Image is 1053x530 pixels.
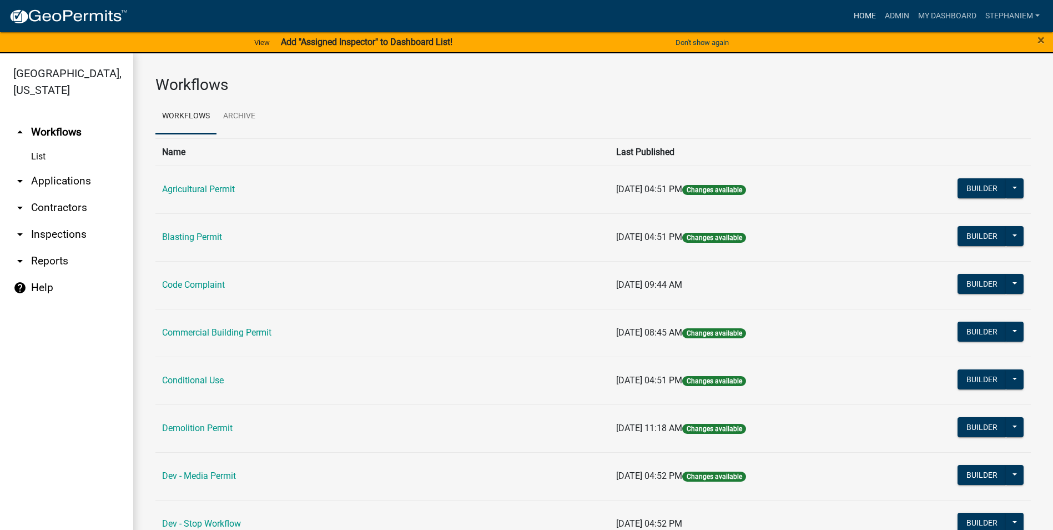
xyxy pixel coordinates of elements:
[162,327,271,338] a: Commercial Building Permit
[609,138,879,166] th: Last Published
[216,99,262,134] a: Archive
[162,184,235,194] a: Agricultural Permit
[958,417,1006,437] button: Builder
[958,465,1006,485] button: Builder
[162,375,224,386] a: Conditional Use
[958,274,1006,294] button: Builder
[671,33,733,52] button: Don't show again
[914,6,981,27] a: My Dashboard
[682,424,745,434] span: Changes available
[13,254,27,268] i: arrow_drop_down
[958,369,1006,389] button: Builder
[162,518,241,529] a: Dev - Stop Workflow
[616,232,682,242] span: [DATE] 04:51 PM
[155,138,609,166] th: Name
[616,518,682,529] span: [DATE] 04:52 PM
[1037,33,1045,47] button: Close
[250,33,274,52] a: View
[616,327,682,338] span: [DATE] 08:45 AM
[162,232,222,242] a: Blasting Permit
[13,126,27,139] i: arrow_drop_up
[1037,32,1045,48] span: ×
[682,472,745,482] span: Changes available
[616,375,682,386] span: [DATE] 04:51 PM
[13,228,27,241] i: arrow_drop_down
[682,376,745,386] span: Changes available
[13,174,27,188] i: arrow_drop_down
[162,279,225,290] a: Code Complaint
[958,322,1006,342] button: Builder
[616,471,682,481] span: [DATE] 04:52 PM
[880,6,914,27] a: Admin
[162,471,236,481] a: Dev - Media Permit
[155,99,216,134] a: Workflows
[616,423,682,433] span: [DATE] 11:18 AM
[849,6,880,27] a: Home
[616,184,682,194] span: [DATE] 04:51 PM
[162,423,233,433] a: Demolition Permit
[155,76,1031,94] h3: Workflows
[616,279,682,290] span: [DATE] 09:44 AM
[281,37,452,47] strong: Add "Assigned Inspector" to Dashboard List!
[13,201,27,214] i: arrow_drop_down
[13,281,27,294] i: help
[958,226,1006,246] button: Builder
[682,233,745,243] span: Changes available
[981,6,1044,27] a: StephanieM
[682,185,745,195] span: Changes available
[958,178,1006,198] button: Builder
[682,328,745,338] span: Changes available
